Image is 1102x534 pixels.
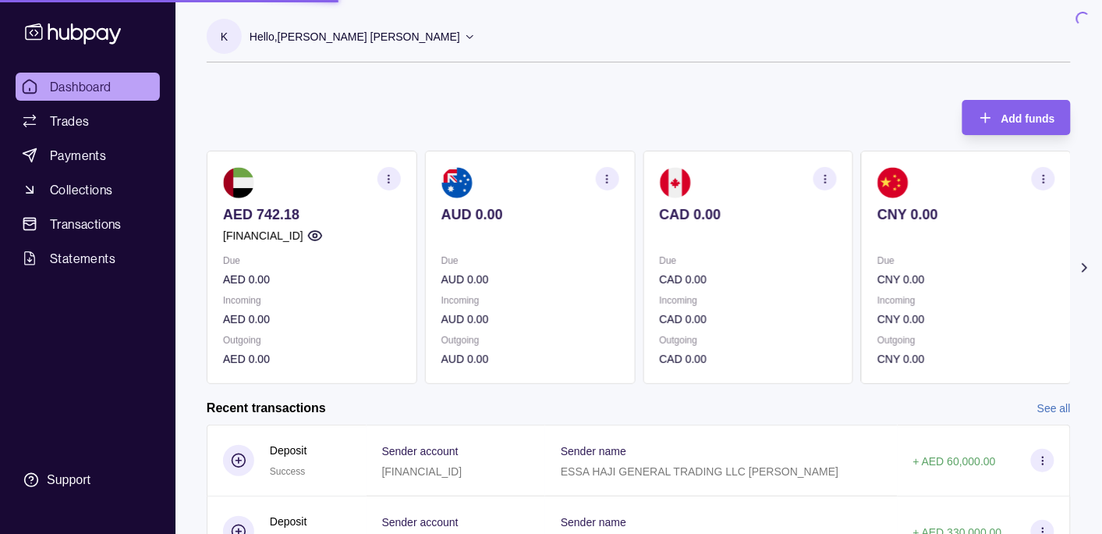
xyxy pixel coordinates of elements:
a: Dashboard [16,73,160,101]
span: Transactions [50,215,122,233]
p: Incoming [660,292,838,309]
a: Support [16,464,160,497]
p: ESSA HAJI GENERAL TRADING LLC [PERSON_NAME] [561,465,838,478]
span: Collections [50,180,112,199]
p: CAD 0.00 [660,206,838,223]
p: Incoming [441,292,619,309]
p: AED 742.18 [223,206,401,223]
p: Due [441,252,619,269]
p: CNY 0.00 [877,351,1055,368]
img: ae [223,167,254,198]
span: Payments [50,146,106,165]
button: Add funds [962,100,1071,135]
div: Support [47,472,90,489]
p: Sender name [561,516,626,529]
span: Success [270,466,305,477]
p: Outgoing [223,332,401,349]
p: CNY 0.00 [877,311,1055,328]
p: Incoming [877,292,1055,309]
p: + AED 60,000.00 [913,455,996,468]
p: Outgoing [660,332,838,349]
p: Sender account [382,445,459,457]
p: Incoming [223,292,401,309]
p: Outgoing [441,332,619,349]
h2: Recent transactions [207,400,326,417]
a: Transactions [16,210,160,238]
p: Deposit [270,513,307,530]
img: ca [660,167,691,198]
span: Trades [50,112,89,130]
p: Hello, [PERSON_NAME] [PERSON_NAME] [250,28,460,45]
span: Statements [50,249,115,268]
p: [FINANCIAL_ID] [223,227,303,244]
p: AUD 0.00 [441,311,619,328]
p: Sender account [382,516,459,529]
a: Payments [16,141,160,169]
p: AED 0.00 [223,351,401,368]
p: AUD 0.00 [441,271,619,288]
a: Trades [16,107,160,135]
a: Collections [16,176,160,204]
p: Outgoing [877,332,1055,349]
p: [FINANCIAL_ID] [382,465,462,478]
p: Sender name [561,445,626,457]
p: CAD 0.00 [660,351,838,368]
a: Statements [16,244,160,272]
p: Due [660,252,838,269]
a: See all [1037,400,1071,417]
p: AUD 0.00 [441,206,619,223]
img: cn [877,167,909,198]
p: AED 0.00 [223,271,401,288]
p: CNY 0.00 [877,271,1055,288]
span: Add funds [1001,112,1055,125]
span: Dashboard [50,77,112,96]
p: CAD 0.00 [660,271,838,288]
p: AED 0.00 [223,311,401,328]
p: AUD 0.00 [441,351,619,368]
img: au [441,167,473,198]
p: Deposit [270,442,307,459]
p: CNY 0.00 [877,206,1055,223]
p: CAD 0.00 [660,311,838,328]
p: Due [223,252,401,269]
p: K [221,28,228,45]
p: Due [877,252,1055,269]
